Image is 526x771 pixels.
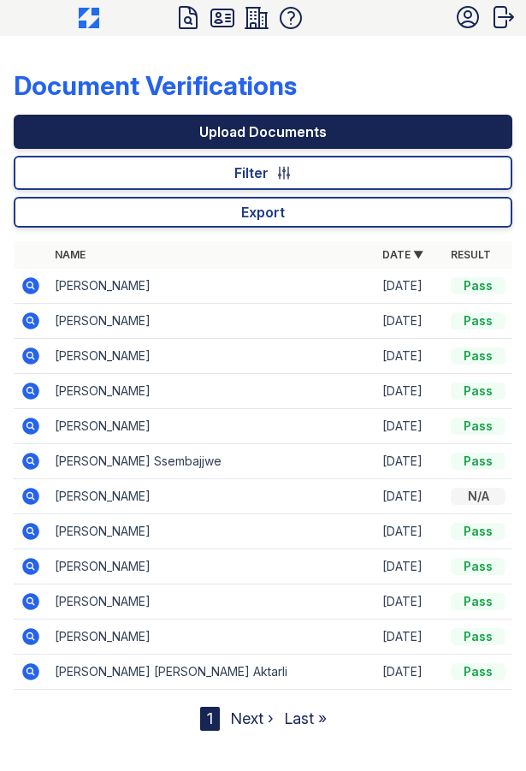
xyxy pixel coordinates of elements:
td: [PERSON_NAME] [48,514,375,549]
td: [PERSON_NAME] [48,620,375,655]
img: CE_Icon_Blue-c292c112584629df590d857e76928e9f676e5b41ef8f769ba2f05ee15b207248.png [79,8,99,28]
div: Pass [451,523,505,540]
td: [PERSON_NAME] [48,374,375,409]
td: [PERSON_NAME] [PERSON_NAME] Aktarli [48,655,375,690]
div: Pass [451,383,505,400]
td: [PERSON_NAME] Ssembajjwe [48,444,375,479]
div: 1 [200,707,220,731]
td: [DATE] [375,269,444,304]
div: Pass [451,312,505,329]
div: Pass [451,347,505,365]
div: Pass [451,593,505,610]
a: Export [14,197,512,228]
a: Upload Documents [14,115,512,149]
td: [PERSON_NAME] [48,409,375,444]
div: Document Verifications [14,70,297,101]
div: Pass [451,418,505,435]
div: N/A [451,488,505,505]
td: [DATE] [375,479,444,514]
td: [DATE] [375,655,444,690]
div: Pass [451,558,505,575]
td: [DATE] [375,620,444,655]
div: Pass [451,628,505,645]
a: Result [451,248,491,261]
td: [PERSON_NAME] [48,479,375,514]
a: Last » [284,709,327,727]
td: [PERSON_NAME] [48,269,375,304]
td: [DATE] [375,304,444,339]
td: [DATE] [375,514,444,549]
td: [DATE] [375,339,444,374]
td: [PERSON_NAME] [48,339,375,374]
a: Name [55,248,86,261]
a: Date ▼ [382,248,423,261]
div: Pass [451,277,505,294]
div: Filter [14,156,512,190]
td: [DATE] [375,444,444,479]
a: Next › [230,709,274,727]
td: [DATE] [375,549,444,584]
td: [DATE] [375,409,444,444]
td: [PERSON_NAME] [48,584,375,620]
td: [DATE] [375,374,444,409]
div: Pass [451,453,505,470]
div: Pass [451,663,505,680]
td: [DATE] [375,584,444,620]
td: [PERSON_NAME] [48,304,375,339]
td: [PERSON_NAME] [48,549,375,584]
